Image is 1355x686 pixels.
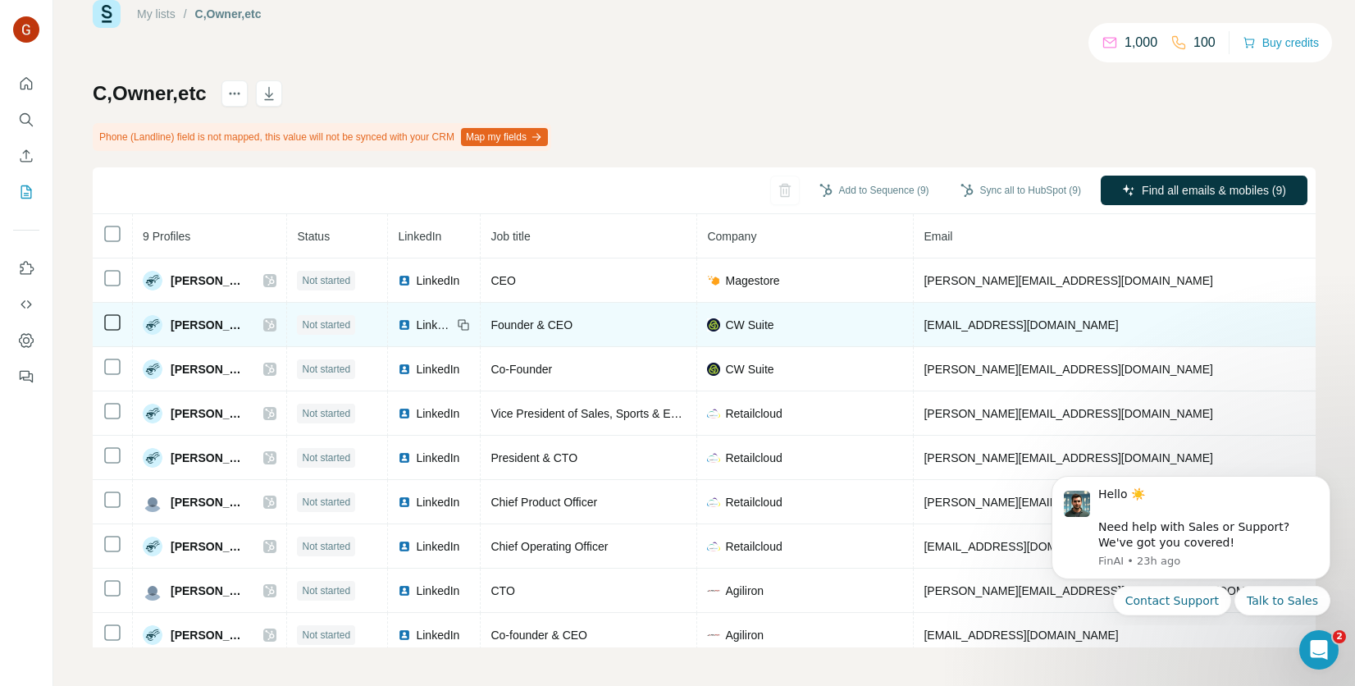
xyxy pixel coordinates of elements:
[725,627,764,643] span: Agiliron
[416,405,459,422] span: LinkedIn
[184,6,187,22] li: /
[707,584,720,597] img: company-logo
[725,450,782,466] span: Retailcloud
[221,80,248,107] button: actions
[725,405,782,422] span: Retailcloud
[195,6,262,22] div: C,Owner,etc
[93,80,207,107] h1: C,Owner,etc
[1243,31,1319,54] button: Buy credits
[725,494,782,510] span: Retailcloud
[398,451,411,464] img: LinkedIn logo
[461,128,548,146] button: Map my fields
[302,406,350,421] span: Not started
[490,274,515,287] span: CEO
[707,451,720,464] img: company-logo
[924,407,1212,420] span: [PERSON_NAME][EMAIL_ADDRESS][DOMAIN_NAME]
[924,496,1212,509] span: [PERSON_NAME][EMAIL_ADDRESS][DOMAIN_NAME]
[707,274,720,287] img: company-logo
[398,274,411,287] img: LinkedIn logo
[398,629,411,642] img: LinkedIn logo
[490,451,577,464] span: President & CTO
[143,625,162,645] img: Avatar
[171,583,247,599] span: [PERSON_NAME]
[924,363,1212,376] span: [PERSON_NAME][EMAIL_ADDRESS][DOMAIN_NAME]
[171,450,247,466] span: [PERSON_NAME]
[707,318,720,332] img: company-logo
[137,7,176,21] a: My lists
[143,230,190,243] span: 9 Profiles
[143,315,162,335] img: Avatar
[1027,463,1355,625] iframe: Intercom notifications message
[924,451,1212,464] span: [PERSON_NAME][EMAIL_ADDRESS][DOMAIN_NAME]
[1333,630,1346,643] span: 2
[707,407,720,420] img: company-logo
[171,494,247,510] span: [PERSON_NAME]
[1193,33,1216,53] p: 100
[725,583,764,599] span: Agiliron
[398,363,411,376] img: LinkedIn logo
[416,450,459,466] span: LinkedIn
[302,362,350,377] span: Not started
[490,407,734,420] span: Vice President of Sales, Sports & Entertainment
[490,584,514,597] span: CTO
[924,318,1118,332] span: [EMAIL_ADDRESS][DOMAIN_NAME]
[725,538,782,555] span: Retailcloud
[725,272,779,289] span: Magestore
[302,495,350,510] span: Not started
[171,538,247,555] span: [PERSON_NAME]
[143,537,162,556] img: Avatar
[398,318,411,332] img: LinkedIn logo
[490,540,608,553] span: Chief Operating Officer
[416,361,459,377] span: LinkedIn
[490,363,552,376] span: Co-Founder
[924,230,952,243] span: Email
[1299,630,1339,670] iframe: Intercom live chat
[490,629,587,642] span: Co-founder & CEO
[416,627,459,643] span: LinkedIn
[398,584,411,597] img: LinkedIn logo
[143,448,162,468] img: Avatar
[13,290,39,319] button: Use Surfe API
[171,627,247,643] span: [PERSON_NAME]
[13,16,39,43] img: Avatar
[13,141,39,171] button: Enrich CSV
[924,584,1307,597] span: [PERSON_NAME][EMAIL_ADDRESS][PERSON_NAME][DOMAIN_NAME]
[13,254,39,283] button: Use Surfe on LinkedIn
[707,540,720,553] img: company-logo
[302,450,350,465] span: Not started
[93,123,551,151] div: Phone (Landline) field is not mapped, this value will not be synced with your CRM
[302,539,350,554] span: Not started
[1125,33,1157,53] p: 1,000
[707,496,720,509] img: company-logo
[1142,182,1286,199] span: Find all emails & mobiles (9)
[490,318,573,332] span: Founder & CEO
[143,359,162,379] img: Avatar
[725,361,773,377] span: CW Suite
[725,317,773,333] span: CW Suite
[302,583,350,598] span: Not started
[302,318,350,332] span: Not started
[490,496,597,509] span: Chief Product Officer
[398,540,411,553] img: LinkedIn logo
[808,178,941,203] button: Add to Sequence (9)
[707,363,720,376] img: company-logo
[302,628,350,643] span: Not started
[416,494,459,510] span: LinkedIn
[707,629,720,642] img: company-logo
[416,583,459,599] span: LinkedIn
[171,405,247,422] span: [PERSON_NAME]
[13,69,39,98] button: Quick start
[143,404,162,423] img: Avatar
[13,326,39,355] button: Dashboard
[707,230,756,243] span: Company
[13,177,39,207] button: My lists
[13,105,39,135] button: Search
[1101,176,1307,205] button: Find all emails & mobiles (9)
